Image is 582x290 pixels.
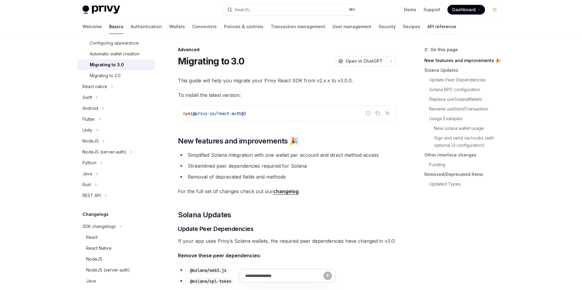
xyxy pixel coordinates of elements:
span: This guide will help you migrate your Privy React SDK from v2.x.x to v3.0.0. [178,76,396,85]
a: API reference [427,19,456,34]
div: React [86,234,98,241]
button: Ask AI [383,109,391,117]
div: Automatic wallet creation [90,50,139,58]
div: Migrating to 3.0 [90,61,124,68]
button: Toggle SDK changelogs section [78,221,155,232]
a: Security [379,19,396,34]
button: Report incorrect code [364,109,372,117]
a: React Native [78,243,155,254]
div: Android [82,105,98,112]
a: Usage Examples [424,114,504,124]
button: Toggle Flutter section [78,114,155,125]
a: Funding [424,160,504,170]
a: Welcome [82,19,102,34]
a: Authentication [131,19,162,34]
img: light logo [82,5,120,14]
div: React native [82,83,107,90]
a: NodeJS (server-auth) [78,265,155,275]
div: REST API [82,192,101,199]
a: Rename useSendTransaction [424,104,504,114]
span: New features and improvements 🎉 [178,136,298,146]
button: Open in ChatGPT [334,56,386,66]
input: Ask a question... [245,269,323,282]
span: @privy-io/react-auth@3 [193,111,246,116]
button: Toggle REST API section [78,190,155,201]
a: changelog [273,188,299,195]
a: Migrating to 3.0 [78,59,155,70]
button: Toggle NodeJS section [78,136,155,147]
code: @solana/web3.js [188,267,229,274]
button: Open search [223,4,359,15]
a: Java [78,275,155,286]
div: NodeJS [82,137,99,145]
a: NodeJS [78,254,155,265]
button: Copy the contents from the code block [374,109,382,117]
div: Swift [82,94,92,101]
a: Support [423,7,440,13]
a: Removed/Deprecated Items [424,170,504,179]
div: Advanced [178,47,396,53]
div: React Native [86,245,112,252]
a: Basics [109,19,123,34]
strong: Remove these peer dependencies: [178,252,261,259]
div: NodeJS [86,255,102,263]
span: i [190,111,193,116]
li: Streamlined peer dependencies required for Solana [178,162,396,170]
div: NodeJS (server-auth) [86,266,130,274]
a: Policies & controls [224,19,263,34]
button: Toggle NodeJS (server-auth) section [78,147,155,157]
a: Recipes [403,19,420,34]
a: Transaction management [271,19,325,34]
h1: Migrating to 3.0 [178,56,244,67]
a: Replace useSolanaWallets [424,94,504,104]
span: If your app uses Privy’s Solana wallets, the required peer dependencies have changed in v3.0: [178,237,396,245]
button: Toggle Swift section [78,92,155,103]
div: NodeJS (server-auth) [82,148,126,156]
a: Dashboard [447,5,485,15]
button: Toggle dark mode [490,5,500,15]
a: Demo [404,7,416,13]
li: Removal of deprecated fields and methods [178,173,396,181]
button: Toggle Python section [78,157,155,168]
a: Solana RPC configuration [424,85,504,94]
li: Simplified Solana integration with one wallet per account and direct method access [178,151,396,159]
span: Solana Updates [178,210,231,220]
button: Toggle Rust section [78,179,155,190]
span: npm [183,111,190,116]
span: Dashboard [452,7,476,13]
a: Updated Types [424,179,504,189]
span: To install the latest version: [178,91,396,99]
span: Open in ChatGPT [346,58,383,64]
a: New features and improvements 🎉 [424,56,504,65]
div: SDK changelogs [82,223,116,230]
div: Unity [82,127,92,134]
button: Toggle Android section [78,103,155,114]
a: Migrating to 2.0 [78,70,155,81]
span: For the full set of changes check out our . [178,187,396,196]
div: Flutter [82,116,95,123]
a: Wallets [169,19,185,34]
h5: Changelogs [82,211,109,218]
div: Rust [82,181,91,188]
div: Python [82,159,96,166]
button: Toggle React native section [78,81,155,92]
a: Sign and send via hooks (with optional UI configuration) [424,133,504,150]
div: Search... [235,6,252,13]
span: On this page [430,46,458,53]
a: Connectors [192,19,217,34]
button: Toggle Java section [78,168,155,179]
button: Send message [323,272,332,280]
a: New solana wallet usage [424,124,504,133]
a: Other interface changes [424,150,504,160]
div: Java [86,277,96,285]
span: Update Peer Dependencies [178,225,253,233]
div: Migrating to 2.0 [90,72,121,79]
a: Solana Updates [424,65,504,75]
a: User management [333,19,371,34]
a: Update Peer Dependencies [424,75,504,85]
a: Automatic wallet creation [78,48,155,59]
button: Toggle Unity section [78,125,155,136]
span: ⌘ K [349,7,355,12]
div: Java [82,170,92,177]
a: React [78,232,155,243]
